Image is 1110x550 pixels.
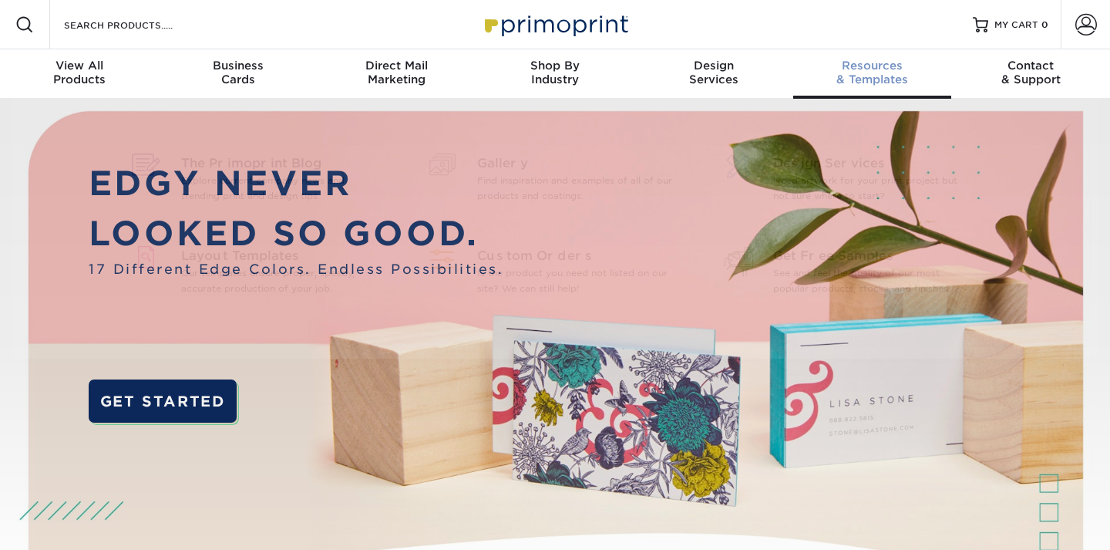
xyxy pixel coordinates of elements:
[477,265,677,296] p: Is the product you need not listed on our site? We can still help!
[419,228,691,321] a: Custom Orders Is the product you need not listed on our site? We can still help!
[793,59,952,73] span: Resources
[317,49,476,99] a: Direct MailMarketing
[419,136,691,228] a: Gallery Find inspiration and examples of all of our products and coatings.
[123,136,395,228] a: The Primoprint Blog Explore current company news and trending print and design tips.
[477,247,677,265] span: Custom Orders
[793,59,952,86] div: & Templates
[773,247,973,265] span: Get Free Samples
[477,173,677,204] p: Find inspiration and examples of all of our products and coatings.
[715,228,987,321] a: Get Free Samples See and feel the quality of our most popular products, stocks, and finishes.
[317,59,476,86] div: Marketing
[317,59,476,73] span: Direct Mail
[181,173,381,204] p: Explore current company news and trending print and design tips.
[715,136,987,228] a: Design Services Need artwork for your print project but not sure where to start?
[994,19,1038,32] span: MY CART
[951,59,1110,86] div: & Support
[181,247,381,265] span: Layout Templates
[181,265,381,296] p: Our templates ensure proper, speedy, accurate production of your job.
[159,59,318,86] div: Cards
[476,59,634,86] div: Industry
[634,59,793,73] span: Design
[634,49,793,99] a: DesignServices
[773,154,973,173] span: Design Services
[951,49,1110,99] a: Contact& Support
[477,154,677,173] span: Gallery
[478,8,632,41] img: Primoprint
[1041,19,1048,30] span: 0
[634,59,793,86] div: Services
[62,15,213,34] input: SEARCH PRODUCTS.....
[123,228,395,321] a: Layout Templates Our templates ensure proper, speedy, accurate production of your job.
[181,154,381,173] span: The Primoprint Blog
[159,49,318,99] a: BusinessCards
[793,49,952,99] a: Resources& Templates
[159,59,318,73] span: Business
[476,59,634,73] span: Shop By
[476,49,634,99] a: Shop ByIndustry
[951,59,1110,73] span: Contact
[773,173,973,204] p: Need artwork for your print project but not sure where to start?
[773,265,973,296] p: See and feel the quality of our most popular products, stocks, and finishes.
